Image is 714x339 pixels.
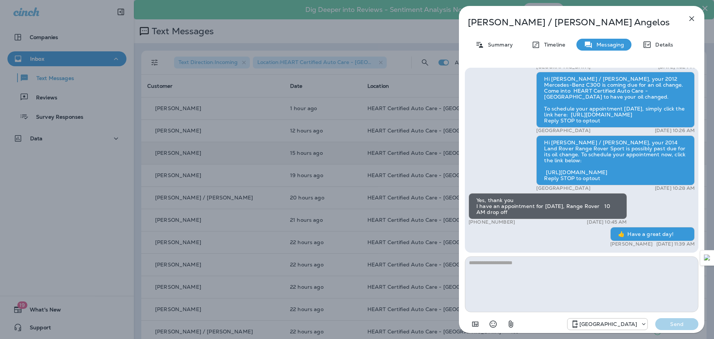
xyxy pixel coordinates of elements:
[484,42,513,48] p: Summary
[704,255,711,261] img: Detect Auto
[468,17,671,28] p: [PERSON_NAME] / [PERSON_NAME] Angelos
[655,128,695,134] p: [DATE] 10:26 AM
[610,241,653,247] p: [PERSON_NAME]
[567,320,647,329] div: +1 (847) 262-3704
[540,42,565,48] p: Timeline
[652,42,673,48] p: Details
[486,317,501,332] button: Select an emoji
[536,72,695,128] div: Hi [PERSON_NAME] / [PERSON_NAME], your 2012 Mercedes-Benz C300 is coming due for an oil change. C...
[610,227,695,241] div: 👍 Have a great day!
[593,42,624,48] p: Messaging
[579,321,637,327] p: [GEOGRAPHIC_DATA]
[468,317,483,332] button: Add in a premade template
[469,193,627,219] div: Yes, thank you I have an appointment for [DATE], Range Rover 10 AM drop off
[655,185,695,191] p: [DATE] 10:28 AM
[536,135,695,185] div: Hi [PERSON_NAME] / [PERSON_NAME], your 2014 Land Rover Range Rover Sport is possibly past due for...
[656,241,695,247] p: [DATE] 11:39 AM
[587,219,627,225] p: [DATE] 10:45 AM
[469,219,515,225] p: [PHONE_NUMBER]
[536,128,590,134] p: [GEOGRAPHIC_DATA]
[536,185,590,191] p: [GEOGRAPHIC_DATA]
